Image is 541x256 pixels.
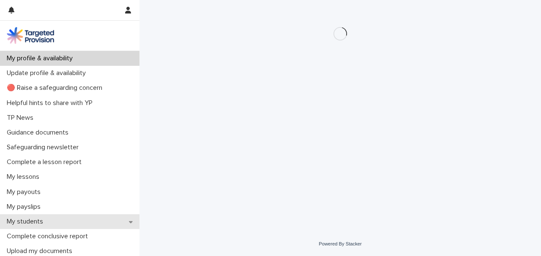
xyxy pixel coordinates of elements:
[3,158,88,166] p: Complete a lesson report
[3,114,40,122] p: TP News
[3,173,46,181] p: My lessons
[7,27,54,44] img: M5nRWzHhSzIhMunXDL62
[3,218,50,226] p: My students
[319,241,361,246] a: Powered By Stacker
[3,129,75,137] p: Guidance documents
[3,69,93,77] p: Update profile & availability
[3,247,79,255] p: Upload my documents
[3,203,47,211] p: My payslips
[3,84,109,92] p: 🔴 Raise a safeguarding concern
[3,99,99,107] p: Helpful hints to share with YP
[3,188,47,196] p: My payouts
[3,143,85,151] p: Safeguarding newsletter
[3,232,95,240] p: Complete conclusive report
[3,54,79,62] p: My profile & availability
